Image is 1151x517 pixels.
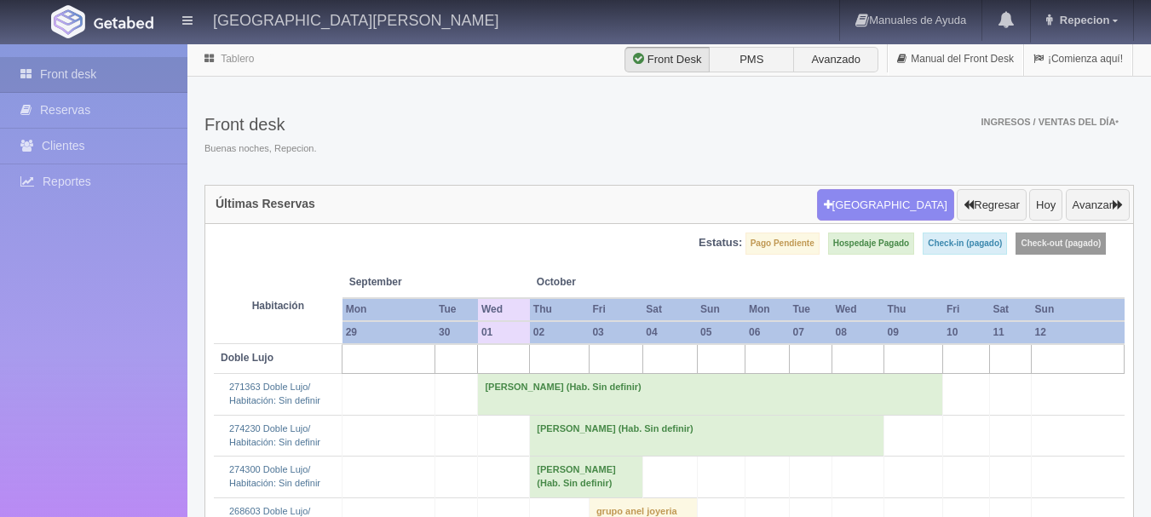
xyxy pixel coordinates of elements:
td: [PERSON_NAME] (Hab. Sin definir) [530,415,884,456]
th: Fri [589,298,642,321]
label: Hospedaje Pagado [828,233,914,255]
th: Sat [989,298,1031,321]
span: September [349,275,471,290]
th: 12 [1032,321,1125,344]
button: Avanzar [1066,189,1130,221]
b: Doble Lujo [221,352,273,364]
img: Getabed [94,16,153,29]
th: 02 [530,321,590,344]
span: Ingresos / Ventas del día [981,117,1119,127]
td: [PERSON_NAME] (Hab. Sin definir) [530,457,642,497]
td: [PERSON_NAME] (Hab. Sin definir) [478,374,943,415]
h4: [GEOGRAPHIC_DATA][PERSON_NAME] [213,9,498,30]
button: Regresar [957,189,1026,221]
label: Estatus: [699,235,742,251]
h3: Front desk [204,115,316,134]
th: 04 [642,321,697,344]
th: 03 [589,321,642,344]
th: Thu [530,298,590,321]
button: Hoy [1029,189,1062,221]
button: [GEOGRAPHIC_DATA] [817,189,954,221]
th: 06 [745,321,790,344]
span: Repecion [1056,14,1110,26]
th: 08 [832,321,884,344]
th: Sun [1032,298,1125,321]
th: Wed [478,298,530,321]
label: Check-in (pagado) [923,233,1007,255]
label: Check-out (pagado) [1016,233,1106,255]
th: Sun [697,298,745,321]
th: Tue [790,298,832,321]
label: Avanzado [793,47,878,72]
img: Getabed [51,5,85,38]
th: Thu [883,298,943,321]
th: Fri [943,298,989,321]
span: Buenas noches, Repecion. [204,142,316,156]
th: 09 [883,321,943,344]
th: 07 [790,321,832,344]
th: 29 [342,321,435,344]
a: 274230 Doble Lujo/Habitación: Sin definir [229,423,320,447]
th: Tue [435,298,478,321]
span: October [537,275,636,290]
label: Pago Pendiente [745,233,820,255]
a: 274300 Doble Lujo/Habitación: Sin definir [229,464,320,488]
h4: Últimas Reservas [216,198,315,210]
th: 30 [435,321,478,344]
th: Mon [745,298,790,321]
th: 11 [989,321,1031,344]
a: Manual del Front Desk [888,43,1023,76]
label: PMS [709,47,794,72]
label: Front Desk [624,47,710,72]
a: ¡Comienza aquí! [1024,43,1132,76]
th: Mon [342,298,435,321]
th: 10 [943,321,989,344]
th: 05 [697,321,745,344]
th: 01 [478,321,530,344]
a: 271363 Doble Lujo/Habitación: Sin definir [229,382,320,405]
th: Sat [642,298,697,321]
strong: Habitación [252,300,304,312]
th: Wed [832,298,884,321]
a: Tablero [221,53,254,65]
